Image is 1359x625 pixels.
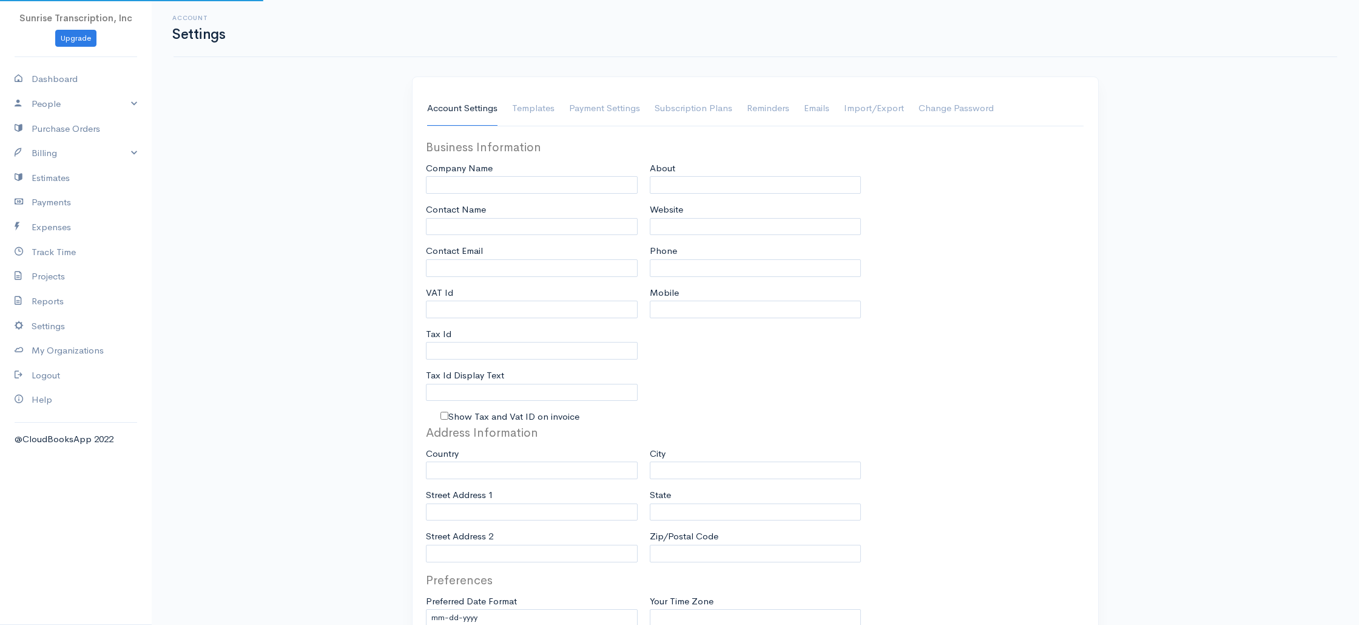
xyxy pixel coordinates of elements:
a: Upgrade [55,30,96,47]
a: Payment Settings [569,92,640,126]
label: Contact Name [426,203,486,217]
label: Street Address 2 [426,530,493,544]
a: Templates [512,92,555,126]
label: Street Address 1 [426,488,493,502]
label: Zip/Postal Code [650,530,718,544]
label: State [650,488,671,502]
label: Tax Id Display Text [426,369,504,383]
label: Company Name [426,162,493,176]
a: Change Password [919,92,994,126]
span: Sunrise Transcription, Inc [19,12,132,24]
a: Reminders [747,92,789,126]
h6: Account [172,15,225,21]
label: Mobile [650,286,679,300]
h1: Settings [172,27,225,42]
label: City [650,447,666,461]
a: Import/Export [844,92,904,126]
a: Emails [804,92,829,126]
label: Website [650,203,683,217]
div: @CloudBooksApp 2022 [15,432,137,446]
label: VAT Id [426,286,453,300]
label: Show Tax and Vat ID on invoice [448,410,579,424]
label: Your Time Zone [650,595,713,609]
label: Country [426,447,459,461]
label: Phone [650,244,677,258]
label: Tax Id [426,327,451,341]
legend: Business Information [426,138,638,157]
label: Preferred Date Format [426,595,517,609]
label: Contact Email [426,244,483,258]
legend: Address Information [426,424,638,442]
a: Account Settings [427,92,497,126]
legend: Preferences [426,572,638,590]
a: Subscription Plans [655,92,732,126]
label: About [650,162,675,176]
